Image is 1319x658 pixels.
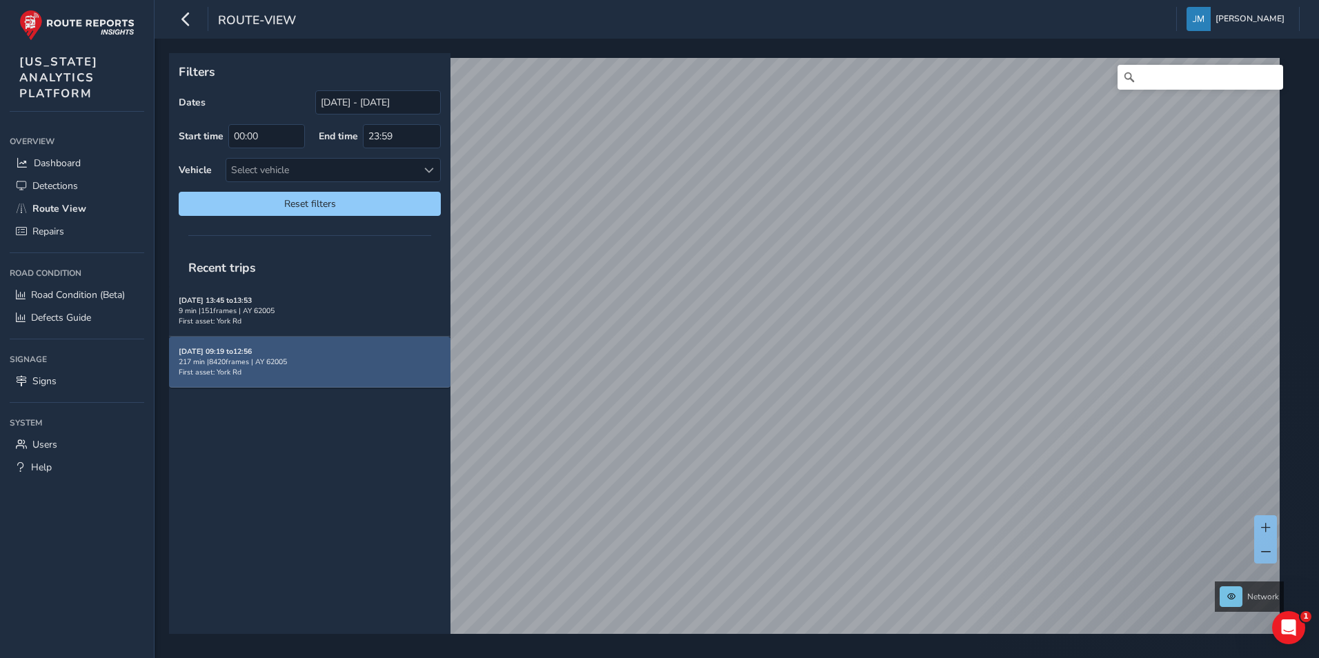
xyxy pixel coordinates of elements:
[10,412,144,433] div: System
[179,295,252,306] strong: [DATE] 13:45 to 13:53
[179,316,241,326] span: First asset: York Rd
[179,130,224,143] label: Start time
[10,131,144,152] div: Overview
[19,10,135,41] img: rr logo
[32,438,57,451] span: Users
[10,197,144,220] a: Route View
[226,159,417,181] div: Select vehicle
[32,225,64,238] span: Repairs
[10,175,144,197] a: Detections
[179,367,241,377] span: First asset: York Rd
[31,288,125,301] span: Road Condition (Beta)
[179,96,206,109] label: Dates
[1216,7,1285,31] span: [PERSON_NAME]
[179,357,441,367] div: 217 min | 8420 frames | AY 62005
[10,263,144,283] div: Road Condition
[1247,591,1279,602] span: Network
[10,370,144,392] a: Signs
[218,12,296,31] span: route-view
[10,152,144,175] a: Dashboard
[1187,7,1211,31] img: diamond-layout
[1272,611,1305,644] iframe: Intercom live chat
[34,157,81,170] span: Dashboard
[174,58,1280,650] canvas: Map
[10,433,144,456] a: Users
[179,346,252,357] strong: [DATE] 09:19 to 12:56
[179,250,266,286] span: Recent trips
[1187,7,1289,31] button: [PERSON_NAME]
[31,461,52,474] span: Help
[10,220,144,243] a: Repairs
[10,349,144,370] div: Signage
[179,63,441,81] p: Filters
[32,202,86,215] span: Route View
[1118,65,1283,90] input: Search
[10,456,144,479] a: Help
[189,197,430,210] span: Reset filters
[319,130,358,143] label: End time
[32,179,78,192] span: Detections
[10,283,144,306] a: Road Condition (Beta)
[179,306,441,316] div: 9 min | 151 frames | AY 62005
[32,375,57,388] span: Signs
[19,54,98,101] span: [US_STATE] ANALYTICS PLATFORM
[10,306,144,329] a: Defects Guide
[179,163,212,177] label: Vehicle
[1300,611,1311,622] span: 1
[31,311,91,324] span: Defects Guide
[179,192,441,216] button: Reset filters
